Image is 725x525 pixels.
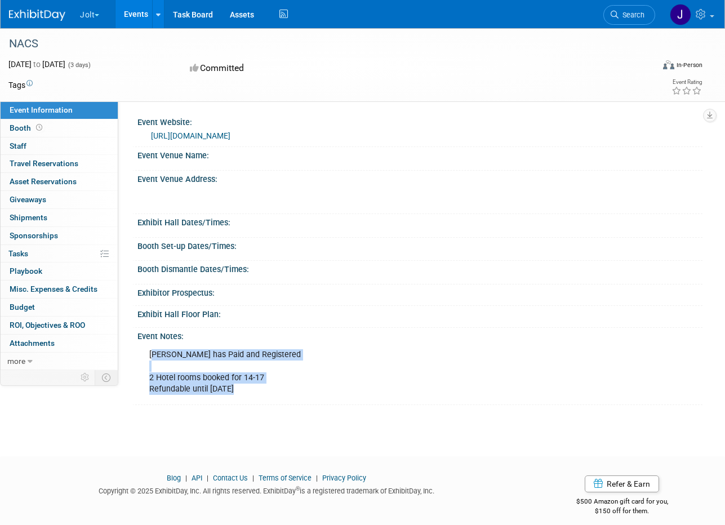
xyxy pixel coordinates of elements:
img: Jeshua Anderson [670,4,691,25]
span: more [7,357,25,366]
span: Booth [10,123,45,132]
div: Exhibitor Prospectus: [137,284,702,299]
span: | [313,474,321,482]
span: Misc. Expenses & Credits [10,284,97,293]
span: Giveaways [10,195,46,204]
div: Exhibit Hall Dates/Times: [137,214,702,228]
span: | [183,474,190,482]
div: $150 off for them. [542,506,703,516]
td: Tags [8,79,33,91]
span: Shipments [10,213,47,222]
td: Personalize Event Tab Strip [75,370,95,385]
div: Event Venue Address: [137,171,702,185]
span: [DATE] [DATE] [8,60,65,69]
img: Format-Inperson.png [663,60,674,69]
a: Privacy Policy [322,474,366,482]
div: Booth Dismantle Dates/Times: [137,261,702,275]
td: Toggle Event Tabs [95,370,118,385]
a: Terms of Service [259,474,312,482]
a: Event Information [1,101,118,119]
a: Tasks [1,245,118,262]
span: Search [619,11,644,19]
a: [URL][DOMAIN_NAME] [151,131,230,140]
a: Travel Reservations [1,155,118,172]
a: Playbook [1,262,118,280]
span: | [250,474,257,482]
div: Event Venue Name: [137,147,702,161]
span: Sponsorships [10,231,58,240]
span: Asset Reservations [10,177,77,186]
span: (3 days) [67,61,91,69]
a: Search [603,5,655,25]
a: ROI, Objectives & ROO [1,317,118,334]
span: Travel Reservations [10,159,78,168]
a: API [192,474,202,482]
a: Contact Us [213,474,248,482]
div: Exhibit Hall Floor Plan: [137,306,702,320]
span: Attachments [10,339,55,348]
div: Booth Set-up Dates/Times: [137,238,702,252]
div: Committed [186,59,407,78]
a: Refer & Earn [585,475,659,492]
a: Asset Reservations [1,173,118,190]
a: Shipments [1,209,118,226]
div: Event Format [601,59,702,75]
a: Booth [1,119,118,137]
div: [PERSON_NAME] has Paid and Registered 2 Hotel rooms booked for 14-17 Refundable until [DATE] [141,344,590,400]
img: ExhibitDay [9,10,65,21]
span: to [32,60,42,69]
a: more [1,353,118,370]
span: Tasks [8,249,28,258]
div: Event Rating [671,79,702,85]
div: Event Website: [137,114,702,128]
a: Sponsorships [1,227,118,244]
div: Event Notes: [137,328,702,342]
a: Blog [167,474,181,482]
span: Booth not reserved yet [34,123,45,132]
a: Budget [1,299,118,316]
div: Copyright © 2025 ExhibitDay, Inc. All rights reserved. ExhibitDay is a registered trademark of Ex... [8,483,525,496]
div: $500 Amazon gift card for you, [542,490,703,515]
div: NACS [5,34,643,54]
span: Event Information [10,105,73,114]
a: Attachments [1,335,118,352]
sup: ® [296,486,300,492]
div: In-Person [676,61,702,69]
span: | [204,474,211,482]
span: Staff [10,141,26,150]
a: Misc. Expenses & Credits [1,281,118,298]
span: Playbook [10,266,42,275]
span: ROI, Objectives & ROO [10,321,85,330]
a: Staff [1,137,118,155]
a: Giveaways [1,191,118,208]
span: Budget [10,302,35,312]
